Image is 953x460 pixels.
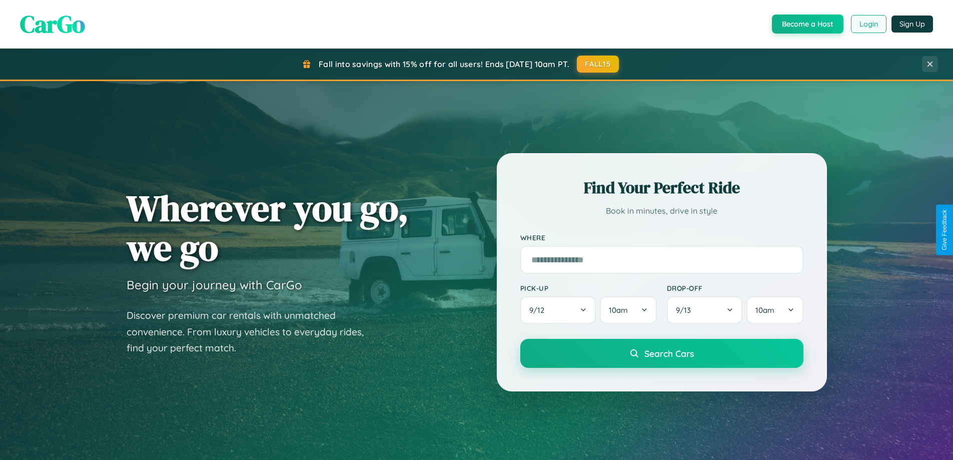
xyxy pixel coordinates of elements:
[520,233,803,242] label: Where
[20,8,85,41] span: CarGo
[891,16,933,33] button: Sign Up
[609,305,628,315] span: 10am
[529,305,549,315] span: 9 / 12
[520,204,803,218] p: Book in minutes, drive in style
[520,296,596,324] button: 9/12
[577,56,619,73] button: FALL15
[127,188,409,267] h1: Wherever you go, we go
[520,339,803,368] button: Search Cars
[667,284,803,292] label: Drop-off
[520,284,657,292] label: Pick-up
[644,348,694,359] span: Search Cars
[772,15,843,34] button: Become a Host
[520,177,803,199] h2: Find Your Perfect Ride
[941,210,948,250] div: Give Feedback
[667,296,743,324] button: 9/13
[676,305,696,315] span: 9 / 13
[127,307,377,356] p: Discover premium car rentals with unmatched convenience. From luxury vehicles to everyday rides, ...
[319,59,569,69] span: Fall into savings with 15% off for all users! Ends [DATE] 10am PT.
[127,277,302,292] h3: Begin your journey with CarGo
[600,296,656,324] button: 10am
[755,305,774,315] span: 10am
[851,15,886,33] button: Login
[746,296,803,324] button: 10am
